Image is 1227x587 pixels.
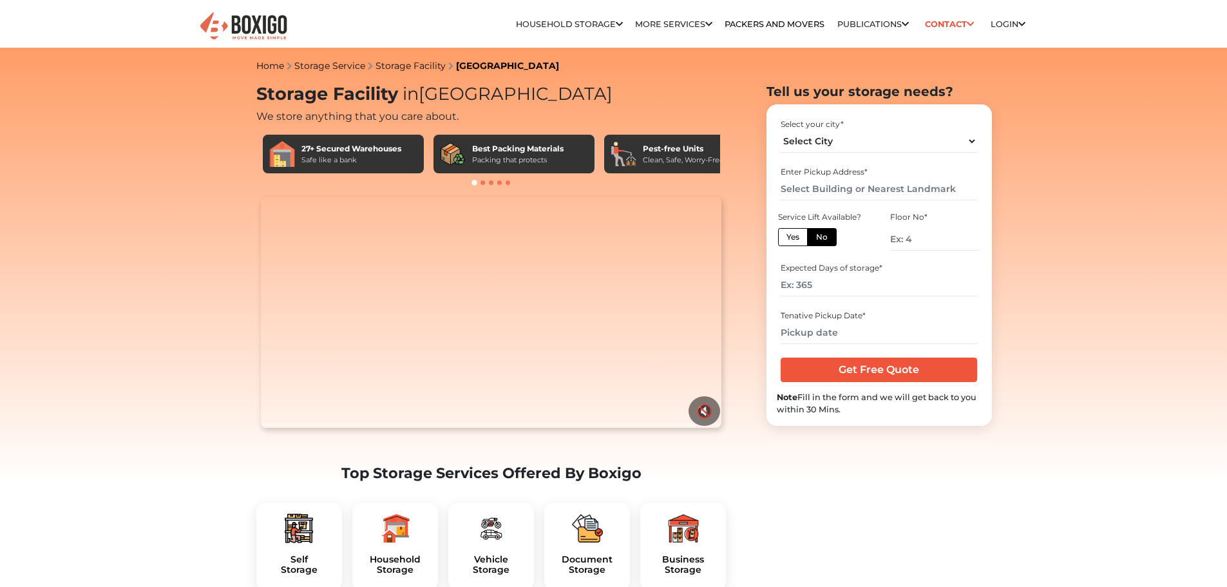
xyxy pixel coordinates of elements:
input: Select Building or Nearest Landmark [781,178,977,200]
img: boxigo_packers_and_movers_plan [572,513,603,544]
div: Expected Days of storage [781,262,977,274]
a: Storage Facility [376,60,446,72]
h5: Self Storage [267,554,332,576]
video: Your browser does not support the video tag. [261,197,721,428]
a: More services [635,19,712,29]
a: Home [256,60,284,72]
button: 🔇 [689,396,720,426]
img: boxigo_packers_and_movers_plan [283,513,314,544]
a: BusinessStorage [651,554,716,576]
a: Storage Service [294,60,365,72]
a: DocumentStorage [555,554,620,576]
div: Pest-free Units [643,143,724,155]
a: HouseholdStorage [363,554,428,576]
input: Ex: 4 [890,228,979,251]
input: Pickup date [781,322,977,344]
label: No [807,228,837,246]
a: SelfStorage [267,554,332,576]
a: Household Storage [516,19,623,29]
img: Boxigo [198,11,289,43]
div: Select your city [781,119,977,130]
div: Clean, Safe, Worry-Free [643,155,724,166]
label: Yes [778,228,808,246]
a: Packers and Movers [725,19,824,29]
input: Ex: 365 [781,274,977,296]
a: Publications [837,19,909,29]
div: Tenative Pickup Date [781,310,977,322]
input: Get Free Quote [781,358,977,382]
h5: Document Storage [555,554,620,576]
h2: Top Storage Services Offered By Boxigo [256,465,727,482]
img: boxigo_packers_and_movers_plan [379,513,410,544]
img: boxigo_packers_and_movers_plan [668,513,699,544]
h5: Household Storage [363,554,428,576]
img: 27+ Secured Warehouses [269,141,295,167]
b: Note [777,392,797,402]
div: Floor No [890,211,979,223]
h2: Tell us your storage needs? [766,84,992,99]
span: We store anything that you care about. [256,110,459,122]
a: Contact [921,14,978,34]
div: Enter Pickup Address [781,166,977,178]
img: boxigo_packers_and_movers_plan [475,513,506,544]
div: 27+ Secured Warehouses [301,143,401,155]
a: VehicleStorage [459,554,524,576]
span: in [403,83,419,104]
a: [GEOGRAPHIC_DATA] [456,60,559,72]
div: Best Packing Materials [472,143,564,155]
div: Service Lift Available? [778,211,867,223]
img: Pest-free Units [611,141,636,167]
div: Safe like a bank [301,155,401,166]
div: Fill in the form and we will get back to you within 30 Mins. [777,391,982,416]
h5: Vehicle Storage [459,554,524,576]
img: Best Packing Materials [440,141,466,167]
h1: Storage Facility [256,84,727,105]
a: Login [991,19,1025,29]
div: Packing that protects [472,155,564,166]
h5: Business Storage [651,554,716,576]
span: [GEOGRAPHIC_DATA] [398,83,613,104]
